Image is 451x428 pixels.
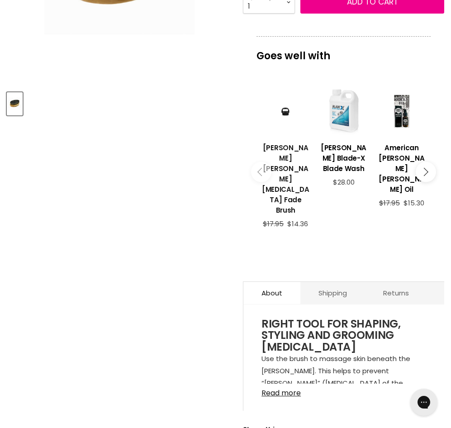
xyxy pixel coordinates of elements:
a: Shipping [300,282,365,304]
a: About [243,282,300,304]
a: View product:Wahl Blade-X Blade Wash [319,87,368,136]
a: Read more [261,384,426,397]
span: $14.36 [287,219,308,228]
h3: RIGHT TOOL FOR SHAPING, STYLING AND GROOMING [MEDICAL_DATA] [261,318,426,353]
div: Product thumbnails [5,90,233,115]
span: $28.00 [333,177,355,187]
span: $17.95 [263,219,284,228]
img: Wahl Military Mixed Bristle Barber Brush [8,93,22,114]
a: View product:Wahl Barber Knuckle Fade Brush [261,136,310,220]
a: View product:Wahl Blade-X Blade Wash [319,136,368,178]
a: View product:Wahl Barber Knuckle Fade Brush [261,87,310,136]
button: Wahl Military Mixed Bristle Barber Brush [7,92,23,115]
iframe: Gorgias live chat messenger [406,385,442,419]
p: Use the brush to massage skin beneath the [PERSON_NAME]. This helps to prevent “[PERSON_NAME]” ([... [261,352,426,415]
h3: [PERSON_NAME] Blade-X Blade Wash [319,143,368,174]
h3: [PERSON_NAME] [PERSON_NAME] [MEDICAL_DATA] Fade Brush [261,143,310,215]
h3: American [PERSON_NAME] [PERSON_NAME] Oil [377,143,426,195]
a: Returns [365,282,427,304]
a: View product:American Barber Beard Oil [377,136,426,199]
p: Goes well with [256,36,431,66]
a: View product:American Barber Beard Oil [377,87,426,136]
span: $17.95 [379,198,400,208]
span: $15.30 [404,198,424,208]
